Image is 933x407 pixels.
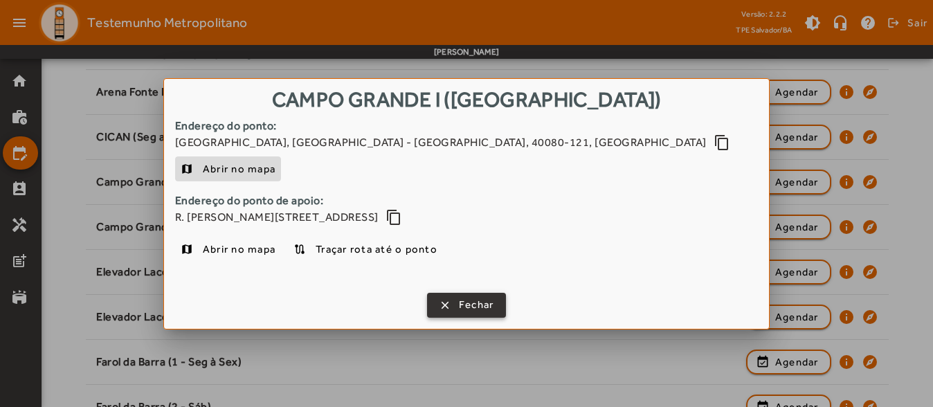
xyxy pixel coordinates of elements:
[175,209,379,226] span: R. [PERSON_NAME][STREET_ADDRESS]
[175,237,281,262] a: Abrir no mapa
[175,192,758,209] strong: Endereço do ponto de apoio:
[175,156,281,181] a: Abrir no mapa
[288,237,443,262] a: Traçar rota até o ponto
[427,293,507,318] button: Fechar
[164,79,769,117] h1: Campo Grande I ([GEOGRAPHIC_DATA])
[459,297,494,313] span: Fechar
[316,241,437,257] span: Traçar rota até o ponto
[175,134,707,151] span: [GEOGRAPHIC_DATA], [GEOGRAPHIC_DATA] - [GEOGRAPHIC_DATA], 40080-121, [GEOGRAPHIC_DATA]
[203,241,275,257] span: Abrir no mapa
[175,118,758,134] strong: Endereço do ponto:
[203,161,275,177] span: Abrir no mapa
[386,209,402,226] mat-icon: content_copy
[714,134,730,151] mat-icon: content_copy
